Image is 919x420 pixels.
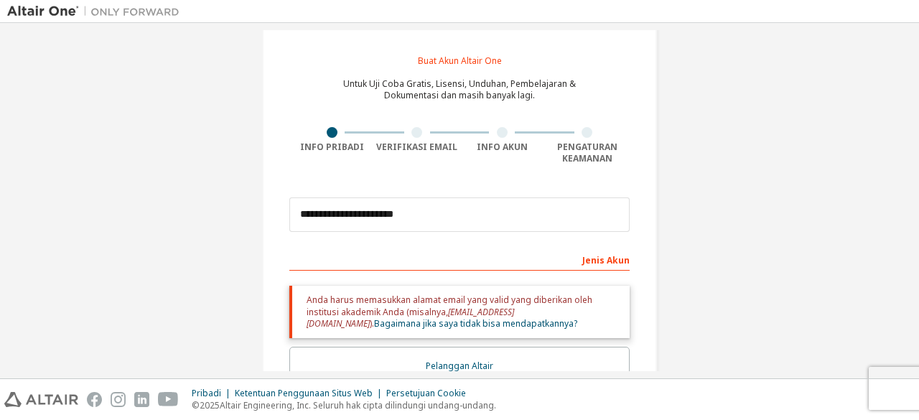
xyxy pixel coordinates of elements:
font: Pribadi [192,387,221,399]
font: Verifikasi Email [376,141,457,153]
font: Info Pribadi [300,141,364,153]
font: Pengaturan Keamanan [557,141,617,164]
img: instagram.svg [111,392,126,407]
img: altair_logo.svg [4,392,78,407]
font: Persetujuan Cookie [386,387,466,399]
font: Anda harus memasukkan alamat email yang valid yang diberikan oleh institusi akademik Anda (misalnya, [307,294,592,317]
img: linkedin.svg [134,392,149,407]
img: Altair Satu [7,4,187,19]
font: Dokumentasi dan masih banyak lagi. [384,89,535,101]
font: Jenis Akun [582,254,630,266]
font: Ketentuan Penggunaan Situs Web [235,387,373,399]
a: Bagaimana jika saya tidak bisa mendapatkannya? [374,317,577,330]
font: 2025 [200,399,220,411]
font: Pelanggan Altair [426,360,493,372]
font: Buat Akun Altair One [418,55,502,67]
font: ). [370,317,374,330]
img: youtube.svg [158,392,179,407]
img: facebook.svg [87,392,102,407]
font: [EMAIL_ADDRESS][DOMAIN_NAME] [307,306,514,330]
font: Info Akun [477,141,528,153]
font: Altair Engineering, Inc. Seluruh hak cipta dilindungi undang-undang. [220,399,496,411]
font: © [192,399,200,411]
font: Untuk Uji Coba Gratis, Lisensi, Unduhan, Pembelajaran & [343,78,576,90]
